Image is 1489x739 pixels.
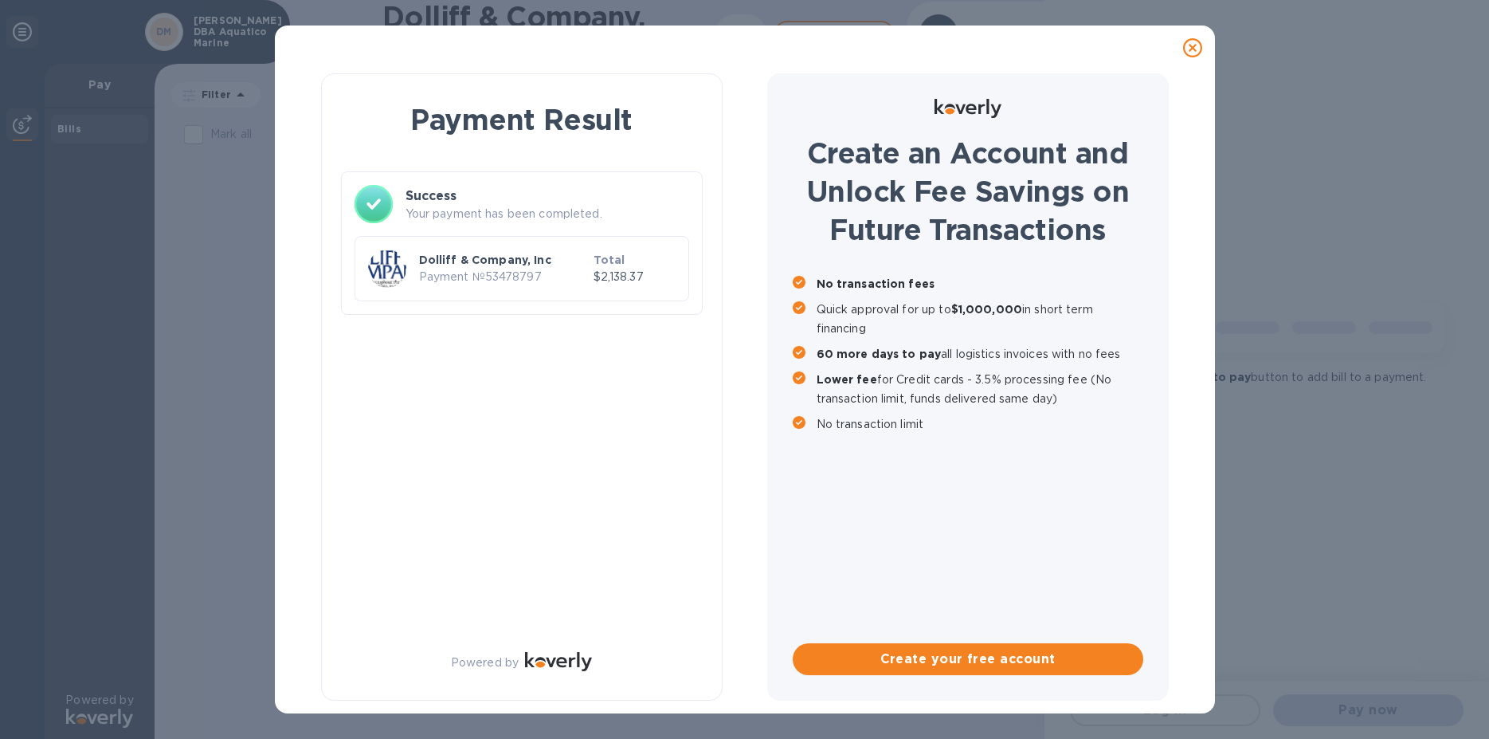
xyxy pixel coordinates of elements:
[793,643,1143,675] button: Create your free account
[525,652,592,671] img: Logo
[935,99,1001,118] img: Logo
[594,269,676,285] p: $2,138.37
[406,206,689,222] p: Your payment has been completed.
[817,370,1143,408] p: for Credit cards - 3.5% processing fee (No transaction limit, funds delivered same day)
[793,134,1143,249] h1: Create an Account and Unlock Fee Savings on Future Transactions
[817,415,1143,434] p: No transaction limit
[817,277,935,290] b: No transaction fees
[406,187,689,206] h3: Success
[347,100,696,140] h1: Payment Result
[951,303,1022,316] b: $1,000,000
[817,344,1143,364] p: all logistics invoices with no fees
[419,252,587,268] p: Dolliff & Company, Inc
[817,373,877,386] b: Lower fee
[451,654,519,671] p: Powered by
[817,348,942,360] b: 60 more days to pay
[419,269,587,285] p: Payment № 53478797
[817,300,1143,338] p: Quick approval for up to in short term financing
[594,254,625,266] b: Total
[805,650,1130,669] span: Create your free account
